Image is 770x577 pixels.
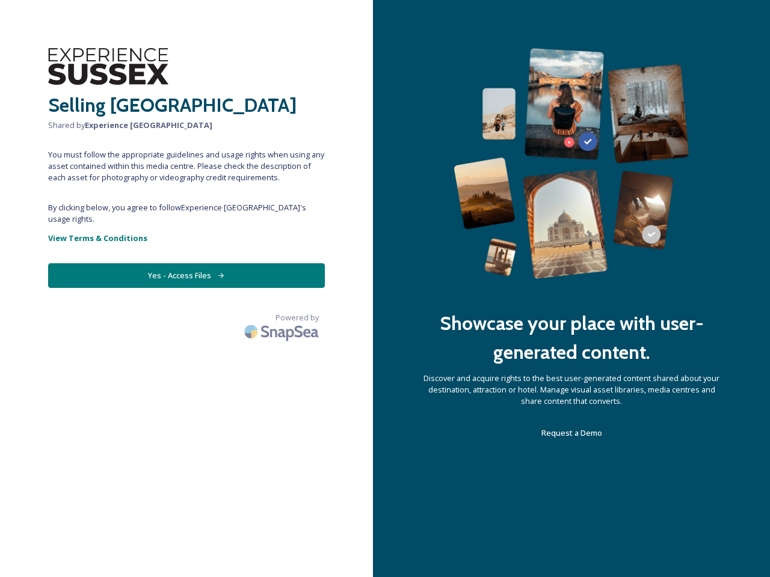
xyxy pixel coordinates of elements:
[48,233,147,243] strong: View Terms & Conditions
[454,48,689,279] img: 63b42ca75bacad526042e722_Group%20154-p-800.png
[48,91,325,120] h2: Selling [GEOGRAPHIC_DATA]
[421,309,722,367] h2: Showcase your place with user-generated content.
[48,48,168,85] img: WSCC%20ES%20Logo%20-%20Primary%20-%20Black.png
[48,202,325,225] span: By clicking below, you agree to follow Experience [GEOGRAPHIC_DATA] 's usage rights.
[48,120,325,131] span: Shared by
[85,120,212,130] strong: Experience [GEOGRAPHIC_DATA]
[48,263,325,288] button: Yes - Access Files
[276,312,319,323] span: Powered by
[541,426,602,440] a: Request a Demo
[541,427,602,438] span: Request a Demo
[421,373,722,408] span: Discover and acquire rights to the best user-generated content shared about your destination, att...
[241,317,325,346] img: SnapSea Logo
[48,149,325,184] span: You must follow the appropriate guidelines and usage rights when using any asset contained within...
[48,231,325,245] a: View Terms & Conditions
